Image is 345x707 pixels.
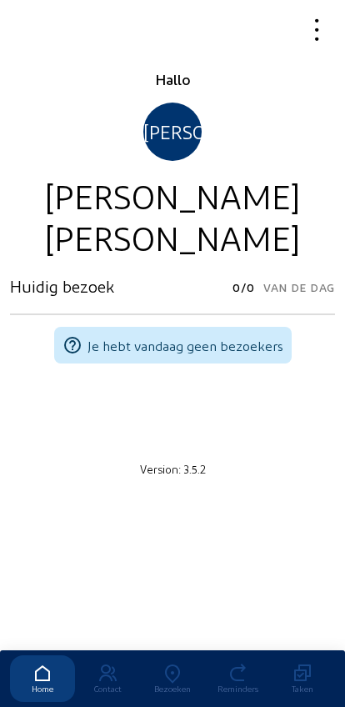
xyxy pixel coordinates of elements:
div: [PERSON_NAME] [10,216,335,258]
span: 0/0 [232,276,255,299]
span: Je hebt vandaag geen bezoekers [87,338,283,353]
a: Taken [270,655,335,702]
a: Contact [75,655,140,702]
div: Reminders [205,684,270,694]
div: Hallo [10,69,335,89]
a: Reminders [205,655,270,702]
a: Bezoeken [140,655,205,702]
div: Contact [75,684,140,694]
a: Home [10,655,75,702]
div: [PERSON_NAME] [10,174,335,216]
small: Version: 3.5.2 [140,462,206,475]
div: [PERSON_NAME] [143,103,202,161]
div: Home [10,684,75,694]
div: Taken [270,684,335,694]
span: Van de dag [263,276,335,299]
mat-icon: help_outline [62,335,82,355]
div: Bezoeken [140,684,205,694]
h3: Huidig bezoek [10,276,114,296]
